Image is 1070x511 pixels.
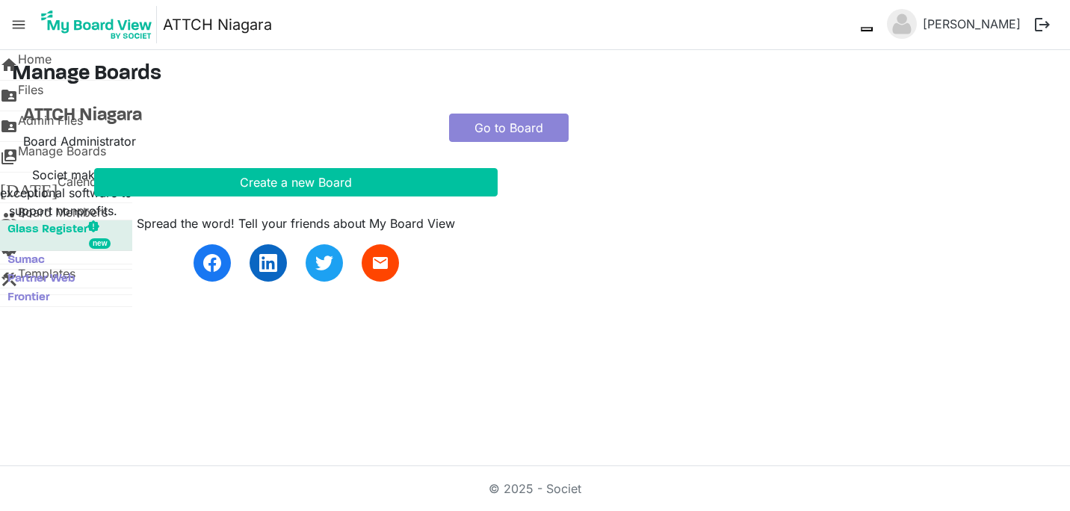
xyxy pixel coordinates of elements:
button: logout [1027,9,1058,40]
span: Board Administrator [23,134,136,149]
img: linkedin.svg [259,254,277,272]
a: [PERSON_NAME] [917,9,1027,39]
a: Go to Board [449,114,569,142]
img: My Board View Logo [37,6,157,43]
img: no-profile-picture.svg [887,9,917,39]
div: Spread the word! Tell your friends about My Board View [94,214,498,232]
img: twitter.svg [315,254,333,272]
h3: Manage Boards [12,62,1058,87]
img: facebook.svg [203,254,221,272]
a: My Board View Logo [37,6,163,43]
a: © 2025 - Societ [489,481,581,496]
span: Manage Boards [18,142,106,172]
a: email [362,244,399,282]
span: Files [18,81,43,111]
span: email [371,254,389,272]
a: ATTCH Niagara [23,105,427,127]
span: menu [4,10,33,39]
a: ATTCH Niagara [163,10,272,40]
button: Create a new Board [94,168,498,196]
span: Home [18,50,52,80]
